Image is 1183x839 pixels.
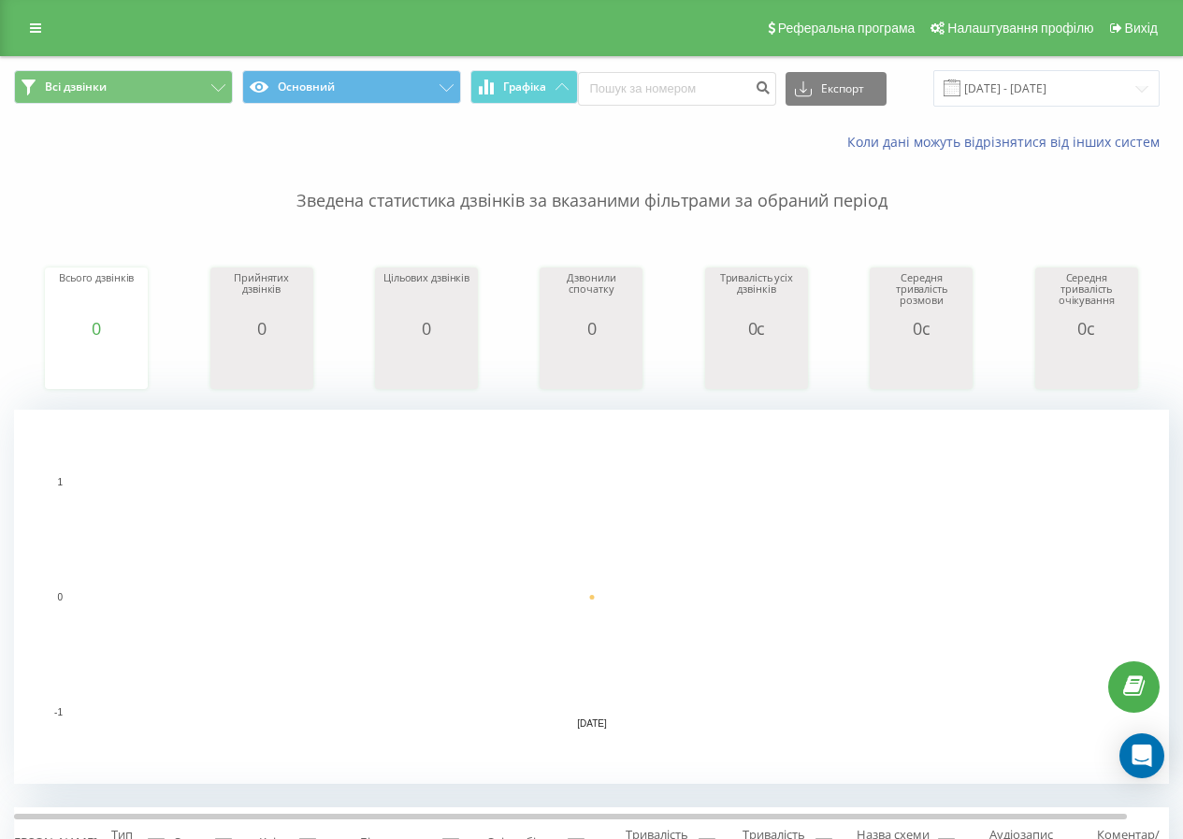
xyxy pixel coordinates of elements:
svg: Діаграма. [544,338,638,394]
svg: Діаграма. [215,338,309,394]
font: Експорт [821,80,864,96]
text: [DATE] [577,718,607,729]
font: 0с [748,317,766,340]
font: 0с [1077,317,1095,340]
text: 1 [57,477,63,487]
svg: Діаграма. [50,338,143,394]
font: Прийнятих дзвінків [234,270,289,296]
svg: Діаграма. [1040,338,1133,394]
svg: Діаграма. [14,410,1169,784]
font: Графіка [503,79,546,94]
font: Всього дзвінків [59,270,134,284]
font: Всі дзвінки [45,79,107,94]
div: Відкрити Intercom Messenger [1119,733,1164,778]
input: Пошук за номером [578,72,776,106]
button: Експорт [786,72,887,106]
text: -1 [54,707,63,717]
font: Середня тривалість розмови [896,270,947,307]
font: Налаштування профілю [947,21,1093,36]
font: 0 [422,317,431,340]
font: Середня тривалість очікування [1059,270,1115,307]
svg: Діаграма. [710,338,803,394]
font: Зведена статистика дзвінків за вказаними фільтрами за обраний період [296,189,887,211]
font: 0 [257,317,267,340]
font: Дзвонили спочатку [567,270,615,296]
a: Коли дані можуть відрізнятися від інших систем [847,133,1169,151]
svg: Діаграма. [380,338,473,394]
svg: Діаграма. [874,338,968,394]
text: 0 [57,592,63,602]
button: Графіка [470,70,578,104]
font: Вихід [1125,21,1158,36]
font: Цільових дзвінків [383,270,469,284]
button: Основний [242,70,461,104]
font: 0 [92,317,101,340]
button: Всі дзвінки [14,70,233,104]
font: Основний [278,79,335,94]
font: Тривалість усіх дзвінків [720,270,793,296]
font: Реферальна програма [778,21,916,36]
font: Коли дані можуть відрізнятися від інших систем [847,133,1160,151]
font: 0с [913,317,931,340]
font: 0 [587,317,597,340]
